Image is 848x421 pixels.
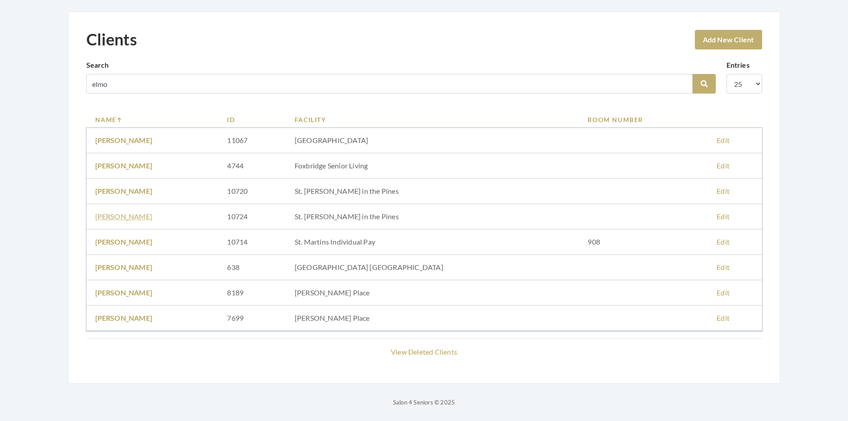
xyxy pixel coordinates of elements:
[218,306,285,331] td: 7699
[95,161,153,170] a: [PERSON_NAME]
[227,115,276,124] a: ID
[95,212,153,221] a: [PERSON_NAME]
[579,229,708,255] td: 908
[286,255,579,280] td: [GEOGRAPHIC_DATA] [GEOGRAPHIC_DATA]
[286,204,579,229] td: St. [PERSON_NAME] in the Pines
[717,161,730,170] a: Edit
[218,128,285,153] td: 11067
[286,229,579,255] td: St. Martins Individual Pay
[717,237,730,246] a: Edit
[695,30,762,49] a: Add New Client
[717,187,730,195] a: Edit
[286,280,579,306] td: [PERSON_NAME] Place
[95,288,153,297] a: [PERSON_NAME]
[717,136,730,144] a: Edit
[218,255,285,280] td: 638
[95,187,153,195] a: [PERSON_NAME]
[717,314,730,322] a: Edit
[218,204,285,229] td: 10724
[286,128,579,153] td: [GEOGRAPHIC_DATA]
[218,229,285,255] td: 10714
[726,60,750,70] label: Entries
[588,115,699,124] a: Room Number
[95,263,153,271] a: [PERSON_NAME]
[391,347,457,356] a: View Deleted Clients
[95,237,153,246] a: [PERSON_NAME]
[218,153,285,179] td: 4744
[218,280,285,306] td: 8189
[68,397,780,408] p: Salon 4 Seniors © 2025
[218,179,285,204] td: 10720
[95,136,153,144] a: [PERSON_NAME]
[295,115,570,124] a: Facility
[717,263,730,271] a: Edit
[86,74,693,94] input: Search by name, facility or room number
[717,212,730,221] a: Edit
[286,306,579,331] td: [PERSON_NAME] Place
[717,288,730,297] a: Edit
[286,153,579,179] td: Foxbridge Senior Living
[95,314,153,322] a: [PERSON_NAME]
[286,179,579,204] td: St. [PERSON_NAME] in the Pines
[86,60,109,70] label: Search
[86,30,137,49] h1: Clients
[95,115,210,124] a: Name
